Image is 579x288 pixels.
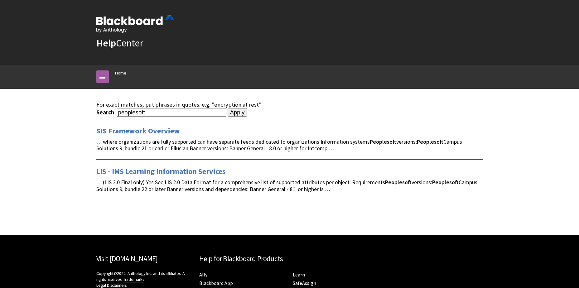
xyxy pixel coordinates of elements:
[115,69,126,77] a: Home
[417,138,443,145] strong: Peoplesoft
[96,109,116,116] label: Search
[370,138,396,145] strong: Peoplesoft
[96,37,143,49] a: HelpCenter
[96,179,477,193] span: … (LIS 2.0 Final only) Yes See LIS 2.0 Data Format for a comprehensive list of supported attribut...
[96,37,116,49] strong: Help
[96,126,180,136] a: SIS Framework Overview
[293,280,316,286] a: SafeAssign
[228,108,247,117] input: Apply
[293,271,305,278] a: Learn
[96,101,483,108] div: For exact matches, put phrases in quotes: e.g. "encryption at rest"
[96,166,226,176] a: LIS - IMS Learning Information Services
[96,138,462,152] span: … where organizations are fully supported can have separate feeds dedicated to organizations Info...
[199,253,380,264] h2: Help for Blackboard Products
[199,271,207,278] a: Ally
[432,179,459,186] strong: Peoplesoft
[385,179,412,186] strong: Peoplesoft
[199,280,233,286] a: Blackboard App
[123,277,144,282] a: Trademarks
[96,254,158,263] a: Visit [DOMAIN_NAME]
[96,15,174,33] img: Blackboard by Anthology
